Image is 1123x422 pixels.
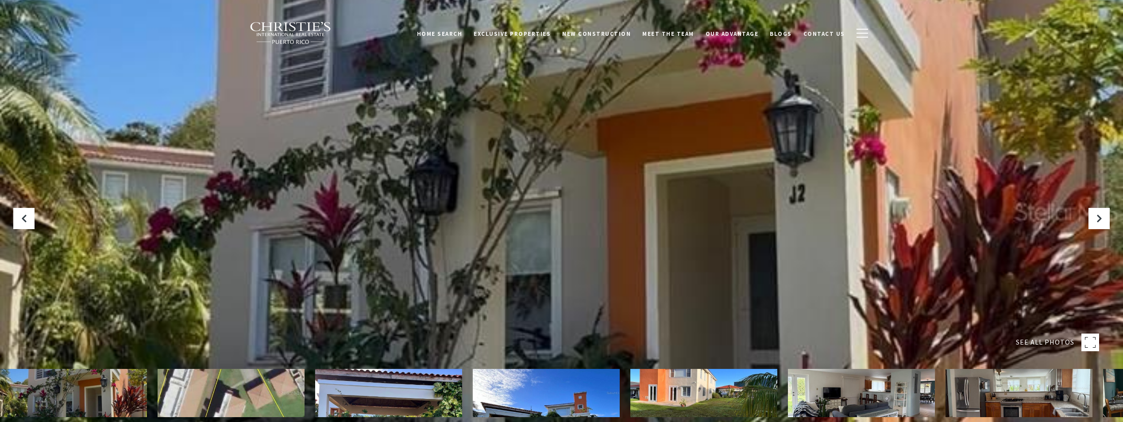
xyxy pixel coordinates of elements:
[770,29,792,36] span: Blogs
[250,22,332,45] img: Christie's International Real Estate black text logo
[158,369,305,417] img: Sunrise PALMAS DEL MAR J2
[803,29,845,36] span: Contact Us
[788,369,935,417] img: Sunrise PALMAS DEL MAR J2
[764,24,798,41] a: Blogs
[473,369,620,417] img: Sunrise PALMAS DEL MAR J2
[700,24,764,41] a: Our Advantage
[315,369,462,417] img: Sunrise PALMAS DEL MAR J2
[706,29,759,36] span: Our Advantage
[630,369,777,417] img: Sunrise PALMAS DEL MAR J2
[945,369,1092,417] img: Sunrise PALMAS DEL MAR J2
[637,24,700,41] a: Meet the Team
[556,24,637,41] a: New Construction
[1016,337,1074,348] span: SEE ALL PHOTOS
[468,24,556,41] a: Exclusive Properties
[474,29,551,36] span: Exclusive Properties
[562,29,631,36] span: New Construction
[411,24,468,41] a: Home Search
